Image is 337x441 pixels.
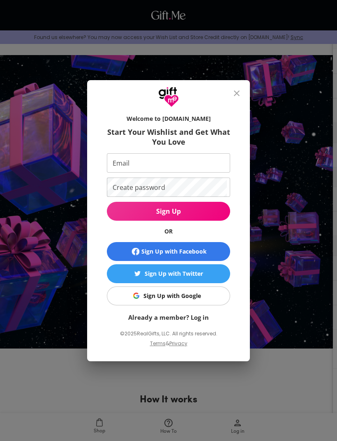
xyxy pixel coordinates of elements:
button: Sign Up with Facebook [107,242,230,261]
button: Sign Up with TwitterSign Up with Twitter [107,264,230,283]
span: Sign Up [107,207,230,216]
img: Sign Up with Twitter [134,270,141,277]
p: © 2025 RealGifts, LLC. All rights reserved. [107,328,230,339]
a: Terms [150,340,166,347]
h6: Welcome to [DOMAIN_NAME] [107,115,230,123]
div: Sign Up with Google [143,291,201,300]
img: Sign Up with Google [133,293,139,299]
button: close [227,83,247,103]
div: Sign Up with Twitter [145,269,203,278]
img: GiftMe Logo [158,87,179,107]
button: Sign Up [107,202,230,221]
h6: OR [107,227,230,236]
h6: Start Your Wishlist and Get What You Love [107,127,230,147]
a: Privacy [169,340,187,347]
a: Already a member? Log in [128,313,209,321]
p: & [166,339,169,355]
button: Sign Up with GoogleSign Up with Google [107,286,230,305]
div: Sign Up with Facebook [141,247,207,256]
